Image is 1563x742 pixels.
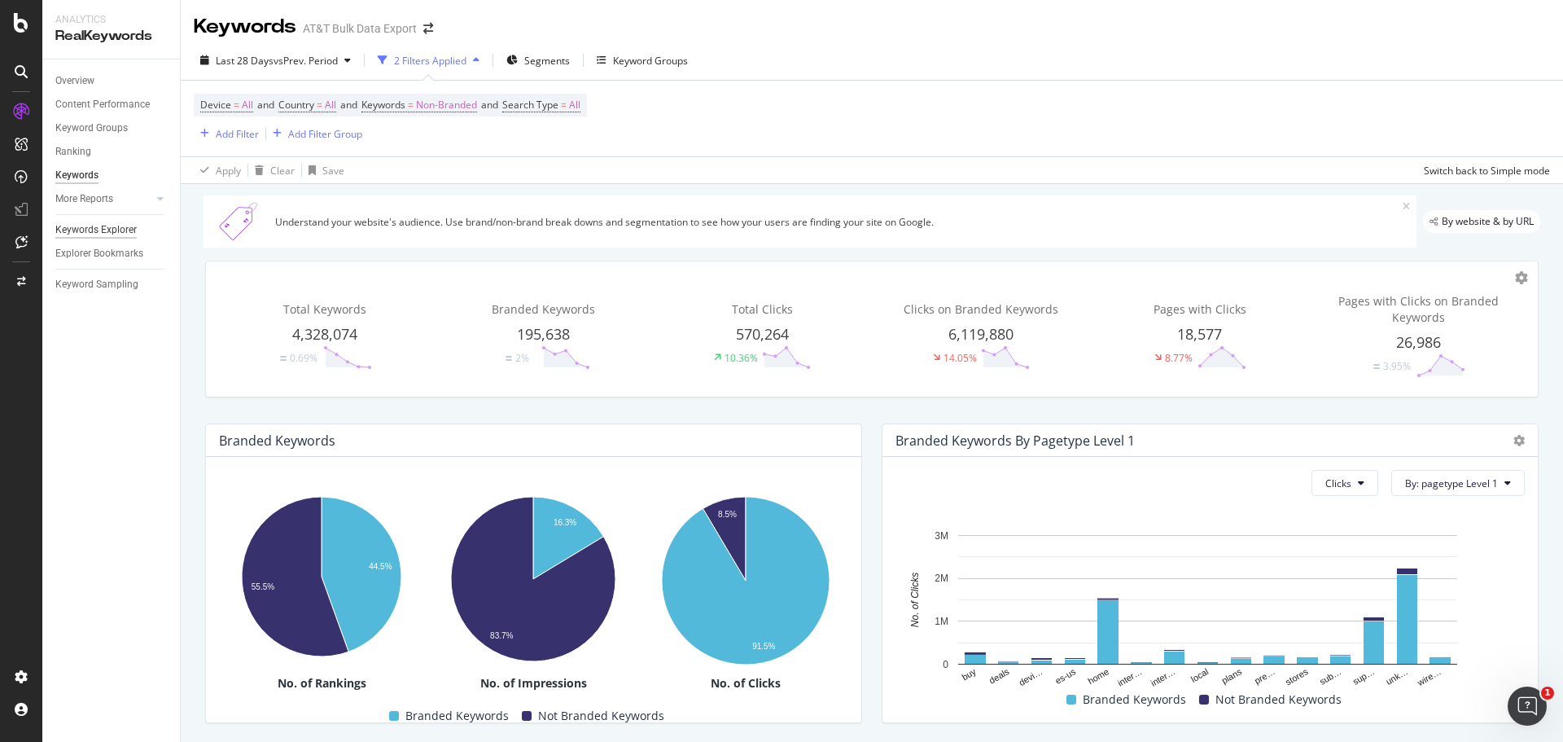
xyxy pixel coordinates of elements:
[935,616,948,627] text: 1M
[216,54,274,68] span: Last 28 Days
[725,351,758,365] div: 10.36%
[394,54,466,68] div: 2 Filters Applied
[219,432,335,449] div: Branded Keywords
[909,573,921,627] text: No. of Clicks
[948,324,1014,344] span: 6,119,880
[290,351,317,365] div: 0.69%
[55,191,113,208] div: More Reports
[242,94,253,116] span: All
[325,94,336,116] span: All
[252,583,274,592] text: 55.5%
[266,124,362,143] button: Add Filter Group
[55,13,167,27] div: Analytics
[219,488,422,666] svg: A chart.
[1053,666,1078,686] text: es-us
[371,47,486,73] button: 2 Filters Applied
[408,98,414,112] span: =
[55,120,128,137] div: Keyword Groups
[194,157,241,183] button: Apply
[216,127,259,141] div: Add Filter
[1508,687,1547,726] iframe: Intercom live chat
[1442,217,1534,226] span: By website & by URL
[506,356,512,361] img: Equal
[55,96,150,113] div: Content Performance
[492,301,595,317] span: Branded Keywords
[1086,667,1110,687] text: home
[1405,476,1498,490] span: By: pagetype Level 1
[943,351,977,365] div: 14.05%
[1338,293,1499,325] span: Pages with Clicks on Branded Keywords
[524,54,570,68] span: Segments
[194,47,357,73] button: Last 28 DaysvsPrev. Period
[1219,666,1243,686] text: plans
[340,98,357,112] span: and
[490,631,513,640] text: 83.7%
[302,157,344,183] button: Save
[569,94,580,116] span: All
[1189,667,1211,685] text: local
[1165,351,1193,365] div: 8.77%
[643,675,848,692] div: No. of Clicks
[643,488,847,675] div: A chart.
[718,510,737,519] text: 8.5%
[55,72,169,90] a: Overview
[943,659,948,670] text: 0
[613,54,688,68] div: Keyword Groups
[55,167,99,184] div: Keywords
[248,157,295,183] button: Clear
[194,13,296,41] div: Keywords
[55,245,169,262] a: Explorer Bookmarks
[736,324,789,344] span: 570,264
[1383,359,1411,373] div: 3.95%
[210,202,269,241] img: Xn5yXbTLC6GvtKIoinKAiP4Hm0QJ922KvQwAAAAASUVORK5CYII=
[752,643,775,652] text: 91.5%
[500,47,576,73] button: Segments
[288,127,362,141] div: Add Filter Group
[895,432,1135,449] div: Branded Keywords By pagetype Level 1
[1311,470,1378,496] button: Clicks
[55,72,94,90] div: Overview
[431,675,636,692] div: No. of Impressions
[561,98,567,112] span: =
[405,706,509,726] span: Branded Keywords
[303,20,417,37] div: AT&T Bulk Data Export
[194,124,259,143] button: Add Filter
[1373,364,1380,369] img: Equal
[55,276,169,293] a: Keyword Sampling
[1396,332,1441,352] span: 26,986
[55,96,169,113] a: Content Performance
[216,164,241,178] div: Apply
[1391,470,1525,496] button: By: pagetype Level 1
[987,666,1011,686] text: deals
[1417,157,1550,183] button: Switch back to Simple mode
[935,573,948,585] text: 2M
[278,98,314,112] span: Country
[55,245,143,262] div: Explorer Bookmarks
[369,562,392,571] text: 44.5%
[423,23,433,34] div: arrow-right-arrow-left
[935,530,948,542] text: 3M
[554,519,576,528] text: 16.3%
[257,98,274,112] span: and
[502,98,558,112] span: Search Type
[322,164,344,178] div: Save
[1154,301,1246,317] span: Pages with Clicks
[1215,690,1342,709] span: Not Branded Keywords
[1177,324,1222,344] span: 18,577
[55,222,137,239] div: Keywords Explorer
[283,301,366,317] span: Total Keywords
[274,54,338,68] span: vs Prev. Period
[515,351,529,365] div: 2%
[1284,666,1310,687] text: stores
[895,527,1519,689] svg: A chart.
[55,27,167,46] div: RealKeywords
[55,191,152,208] a: More Reports
[55,143,91,160] div: Ranking
[280,356,287,361] img: Equal
[1083,690,1186,709] span: Branded Keywords
[590,47,694,73] button: Keyword Groups
[431,488,634,672] div: A chart.
[1423,210,1540,233] div: legacy label
[517,324,570,344] span: 195,638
